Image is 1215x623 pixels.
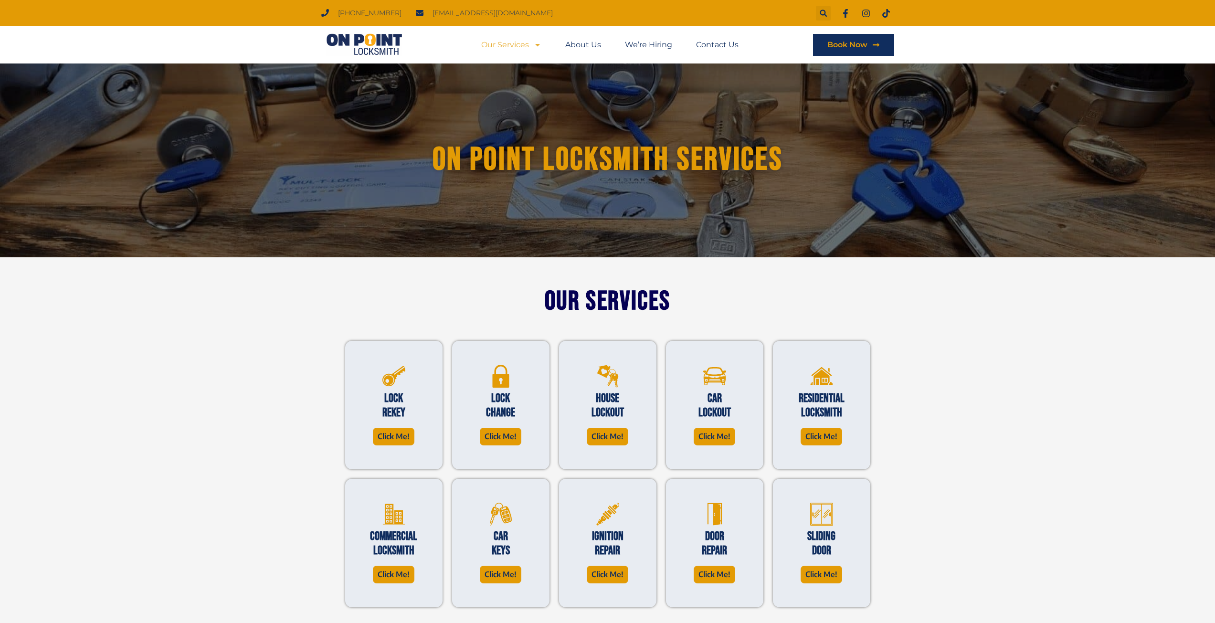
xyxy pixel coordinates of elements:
h2: Our Services [340,291,875,312]
h2: Car Keys [476,529,526,558]
a: About Us [565,34,601,56]
h2: Lock Rekey [369,391,419,420]
span: Click Me! [378,568,410,581]
a: Our Services [481,34,541,56]
span: Click Me! [805,568,837,581]
nav: Menu [481,34,739,56]
a: We’re Hiring [625,34,672,56]
div: Search [816,6,831,21]
a: Click Me! [801,566,842,583]
h2: Lock change [476,391,526,420]
h1: On Point Locksmith Services [350,142,865,178]
h2: Residential Locksmith [797,391,846,420]
h2: Door Repair [690,529,740,558]
span: [PHONE_NUMBER] [336,7,401,20]
h2: Car Lockout [690,391,740,420]
h2: Commercial Locksmith [369,529,419,558]
a: Click Me! [480,566,521,583]
span: Click Me! [805,430,837,443]
h2: Sliding door [797,529,846,558]
span: Click Me! [592,430,623,443]
a: Contact Us [696,34,739,56]
a: Click Me! [587,566,628,583]
a: Click Me! [587,428,628,445]
span: Click Me! [592,568,623,581]
span: Click Me! [485,568,517,581]
span: [EMAIL_ADDRESS][DOMAIN_NAME] [430,7,553,20]
a: Click Me! [373,566,414,583]
a: Click Me! [694,566,735,583]
span: Click Me! [698,568,730,581]
a: Click Me! [801,428,842,445]
a: Click Me! [694,428,735,445]
span: Click Me! [485,430,517,443]
h2: IGNITION REPAIR [583,529,633,558]
a: Click Me! [373,428,414,445]
span: Click Me! [698,430,730,443]
a: Click Me! [480,428,521,445]
span: Click Me! [378,430,410,443]
a: Book Now [813,34,894,56]
span: Book Now [827,41,867,49]
h2: House Lockout [583,391,633,420]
